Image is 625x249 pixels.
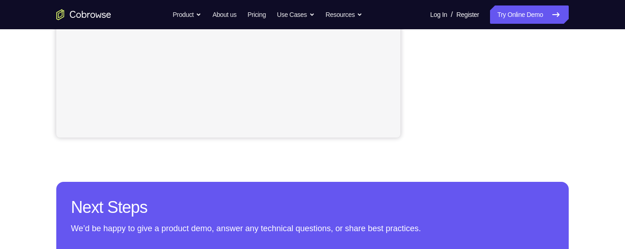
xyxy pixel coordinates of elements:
span: / [451,9,453,20]
a: Pricing [248,5,266,24]
a: Log In [430,5,447,24]
button: Resources [326,5,363,24]
a: About us [212,5,236,24]
a: Try Online Demo [490,5,569,24]
a: Go to the home page [56,9,111,20]
h2: Next Steps [71,196,554,218]
a: Register [457,5,479,24]
button: Product [173,5,202,24]
button: Use Cases [277,5,314,24]
p: We’d be happy to give a product demo, answer any technical questions, or share best practices. [71,222,554,235]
